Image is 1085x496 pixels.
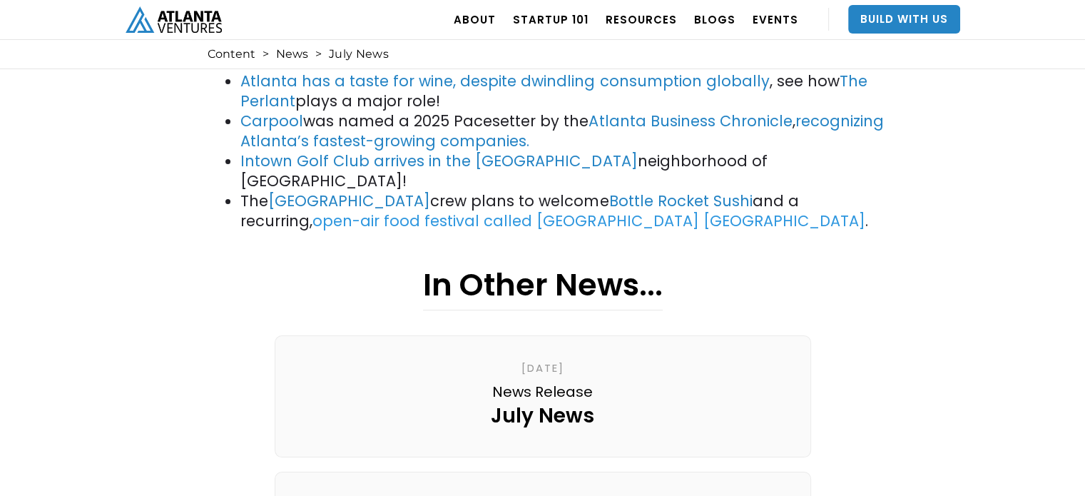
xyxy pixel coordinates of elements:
[240,71,867,111] a: The Perlant
[315,47,322,61] div: >
[240,111,883,151] a: recognizing Atlanta’s fastest-growing companies.
[589,111,792,131] a: Atlanta Business Chronicle
[423,267,663,310] h1: In Other News...
[491,404,594,428] div: July News
[275,335,811,457] a: [DATE]News ReleaseJuly News
[240,151,370,171] a: Intown Golf Club
[312,211,865,231] a: open-air food festival called [GEOGRAPHIC_DATA] [GEOGRAPHIC_DATA]
[240,71,769,91] a: Atlanta has a taste for wine, despite dwindling consumption globally
[240,191,896,231] li: The crew plans to welcome and a recurring, .
[263,47,269,61] div: >
[608,191,752,211] a: Bottle Rocket Sushi
[374,151,637,171] a: arrives in the [GEOGRAPHIC_DATA]
[848,5,960,34] a: Build With Us
[492,382,593,402] div: News Release
[329,47,389,61] div: July News
[268,191,430,211] a: [GEOGRAPHIC_DATA]
[276,47,308,61] a: News
[521,361,564,375] div: [DATE]
[240,111,303,131] a: Carpool
[240,71,896,111] li: , see how plays a major role!
[208,47,255,61] a: Content
[240,151,896,191] li: neighborhood of [GEOGRAPHIC_DATA]!
[240,111,896,151] li: was named a 2025 Pacesetter by the ,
